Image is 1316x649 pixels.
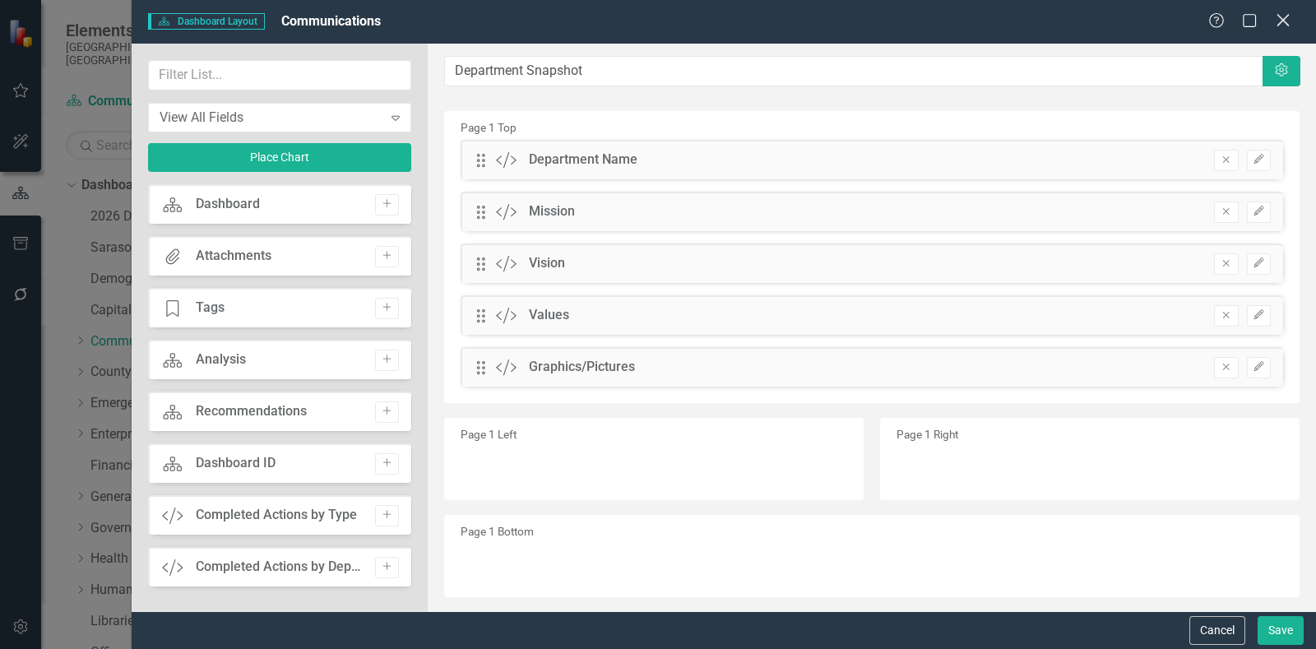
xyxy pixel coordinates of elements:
button: Save [1258,616,1304,645]
button: Cancel [1189,616,1245,645]
small: Page 1 Top [461,121,517,134]
div: Analysis [196,350,246,369]
button: Place Chart [148,143,411,172]
div: Completed Actions by Department [196,558,367,577]
div: Recommendations [196,402,307,421]
input: Layout Name [444,56,1264,86]
div: Dashboard [196,195,260,214]
small: Page 1 Bottom [461,525,534,538]
span: Dashboard Layout [148,13,265,30]
div: Completed Actions by Type [196,506,357,525]
span: Communications [281,13,381,29]
div: Vision [529,254,565,273]
div: View All Fields [160,108,382,127]
small: Page 1 Right [897,428,958,441]
small: Page 1 Left [461,428,517,441]
div: Tags [196,299,225,318]
div: Department Name [529,151,637,169]
input: Filter List... [148,60,411,90]
div: Graphics/Pictures [529,358,635,377]
div: Attachments [196,247,271,266]
div: Values [529,306,569,325]
div: Dashboard ID [196,454,276,473]
div: Mission [529,202,575,221]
